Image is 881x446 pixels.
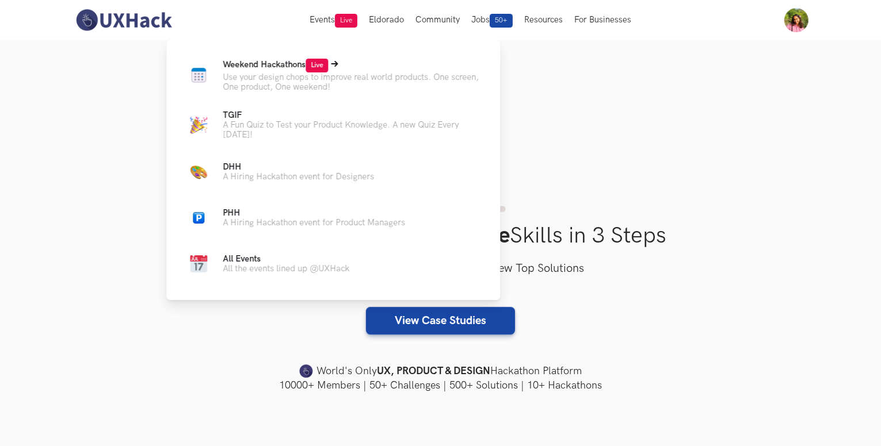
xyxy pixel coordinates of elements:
strong: UX, PRODUCT & DESIGN [377,363,490,379]
img: UXHack-logo.png [73,8,175,32]
span: Live [335,14,357,28]
h4: 10000+ Members | 50+ Challenges | 500+ Solutions | 10+ Hackathons [73,378,809,393]
img: Color Palette [190,163,207,180]
img: Calendar [190,255,207,272]
h3: Select a Case Study, Test your skills & View Top Solutions [73,260,809,278]
a: Party capTGIFA Fun Quiz to Test your Product Knowledge. A new Quiz Every [DATE]! [185,110,482,140]
p: A Fun Quiz to Test your Product Knowledge. A new Quiz Every [DATE]! [223,120,482,140]
img: Parking [193,212,204,224]
p: Use your design chops to improve real world products. One screen, One product, One weekend! [223,72,482,92]
span: 50+ [490,14,513,28]
span: DHH [223,162,241,172]
img: uxhack-favicon-image.png [299,364,313,379]
span: All Events [223,254,261,264]
a: View Case Studies [366,307,515,334]
img: Your profile pic [784,8,808,32]
h1: Improve Your Skills in 3 Steps [73,222,809,249]
span: Weekend Hackathons [223,60,328,70]
p: A Hiring Hackathon event for Product Managers [223,218,405,228]
h4: World's Only Hackathon Platform [73,363,809,379]
a: Color PaletteDHHA Hiring Hackathon event for Designers [185,158,482,186]
a: ParkingPHHA Hiring Hackathon event for Product Managers [185,204,482,232]
p: A Hiring Hackathon event for Designers [223,172,374,182]
img: Party cap [190,117,207,134]
span: TGIF [223,110,242,120]
span: PHH [223,208,240,218]
span: Live [306,59,328,72]
img: Calendar new [190,67,207,84]
a: Calendar newWeekend HackathonsLiveUse your design chops to improve real world products. One scree... [185,59,482,92]
a: CalendarAll EventsAll the events lined up @UXHack [185,250,482,278]
p: All the events lined up @UXHack [223,264,349,274]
